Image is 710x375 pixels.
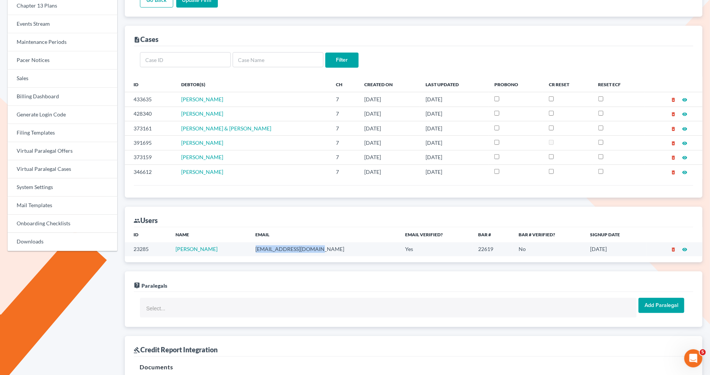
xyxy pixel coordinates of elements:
th: Created On [358,77,419,92]
th: Ch [330,77,358,92]
td: [EMAIL_ADDRESS][DOMAIN_NAME] [250,242,399,256]
a: delete_forever [671,246,676,252]
td: 373159 [125,150,175,164]
i: visibility [682,97,687,102]
td: [DATE] [419,121,488,135]
td: [DATE] [358,136,419,150]
i: delete_forever [671,155,676,160]
a: Mail Templates [8,197,117,215]
th: ProBono [488,77,543,92]
th: CR Reset [543,77,592,92]
th: Bar # [472,227,513,242]
input: Case ID [140,52,231,67]
td: 433635 [125,92,175,107]
a: Virtual Paralegal Cases [8,160,117,178]
i: visibility [682,155,687,160]
div: Cases [134,35,159,44]
a: Generate Login Code [8,106,117,124]
td: [DATE] [358,107,419,121]
input: Case Name [233,52,323,67]
i: live_help [134,282,141,289]
i: group [134,217,141,224]
td: 7 [330,165,358,179]
a: visibility [682,125,687,132]
iframe: Intercom live chat [684,349,702,367]
td: 7 [330,92,358,107]
a: Onboarding Checklists [8,215,117,233]
a: Filing Templates [8,124,117,142]
i: delete_forever [671,170,676,175]
a: Pacer Notices [8,51,117,70]
td: 22619 [472,242,513,256]
a: System Settings [8,178,117,197]
div: Credit Report Integration [134,345,218,354]
th: ID [125,77,175,92]
i: delete_forever [671,141,676,146]
a: Billing Dashboard [8,88,117,106]
a: visibility [682,154,687,160]
td: 391695 [125,136,175,150]
th: Name [169,227,250,242]
a: [PERSON_NAME] [181,154,223,160]
td: 23285 [125,242,169,256]
i: delete_forever [671,247,676,252]
td: 7 [330,136,358,150]
th: Bar # Verified? [513,227,584,242]
th: Reset ECF [592,77,645,92]
td: [DATE] [419,150,488,164]
a: delete_forever [671,125,676,132]
a: visibility [682,246,687,252]
td: 428340 [125,107,175,121]
a: [PERSON_NAME] [176,246,218,252]
td: 7 [330,121,358,135]
i: visibility [682,112,687,117]
th: Email Verified? [399,227,472,242]
input: Add Paralegal [639,298,684,313]
a: delete_forever [671,169,676,175]
i: delete_forever [671,112,676,117]
a: delete_forever [671,139,676,146]
a: visibility [682,139,687,146]
td: [DATE] [358,92,419,107]
th: Signup Date [584,227,646,242]
td: [DATE] [419,92,488,107]
th: ID [125,227,169,242]
td: [DATE] [584,242,646,256]
a: [PERSON_NAME] [181,169,223,175]
a: visibility [682,110,687,117]
i: delete_forever [671,97,676,102]
td: [DATE] [358,150,419,164]
a: [PERSON_NAME] [181,96,223,102]
td: [DATE] [419,136,488,150]
i: gavel [134,347,141,353]
div: Users [134,216,158,225]
td: No [513,242,584,256]
input: Filter [325,53,359,68]
td: Yes [399,242,472,256]
td: 7 [330,150,358,164]
td: 7 [330,107,358,121]
th: Last Updated [419,77,488,92]
a: visibility [682,169,687,175]
i: visibility [682,170,687,175]
th: Debtor(s) [175,77,330,92]
i: visibility [682,141,687,146]
a: Virtual Paralegal Offers [8,142,117,160]
i: delete_forever [671,126,676,132]
td: [DATE] [358,165,419,179]
td: [DATE] [358,121,419,135]
a: Maintenance Periods [8,33,117,51]
a: delete_forever [671,96,676,102]
a: Sales [8,70,117,88]
a: [PERSON_NAME] [181,139,223,146]
a: Events Stream [8,15,117,33]
a: [PERSON_NAME] & [PERSON_NAME] [181,125,271,132]
h5: Documents [140,363,688,372]
a: visibility [682,96,687,102]
span: [PERSON_NAME] [181,110,223,117]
